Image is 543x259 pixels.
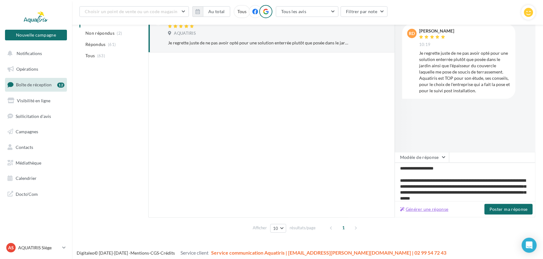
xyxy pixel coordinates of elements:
[4,187,68,201] a: Docto'Com
[57,83,64,88] div: 12
[77,250,94,256] a: Digitaleo
[339,223,349,233] span: 1
[97,53,105,58] span: (63)
[341,6,388,17] button: Filtrer par note
[5,242,67,254] a: AS AQUATIRIS Siège
[192,6,230,17] button: Au total
[398,206,451,213] button: Générer une réponse
[16,82,52,87] span: Boîte de réception
[85,41,106,48] span: Répondus
[16,145,33,150] span: Contacts
[4,141,68,154] a: Contacts
[17,98,50,103] span: Visibilité en ligne
[16,190,38,198] span: Docto'Com
[522,238,537,253] div: Open Intercom Messenger
[281,9,307,14] span: Tous les avis
[419,42,431,48] span: 10:19
[150,250,159,256] a: CGS
[174,31,196,36] span: AQUATIRIS
[4,63,68,76] a: Opérations
[85,9,177,14] span: Choisir un point de vente ou un code magasin
[409,30,415,37] span: RD
[395,152,449,163] button: Modèle de réponse
[211,250,446,256] span: Service communication Aquatiris | [EMAIL_ADDRESS][PERSON_NAME][DOMAIN_NAME] | 02 99 54 72 43
[485,204,533,215] button: Poster ma réponse
[17,51,42,56] span: Notifications
[253,225,267,231] span: Afficher
[85,53,95,59] span: Tous
[270,224,286,233] button: 10
[16,129,38,134] span: Campagnes
[234,5,250,18] div: Tous
[4,172,68,185] a: Calendrier
[419,29,454,33] div: [PERSON_NAME]
[168,40,348,46] div: Je regrette juste de ne pas avoir opté pour une solution enterrée plutôt que posée dans le jardin...
[273,226,278,231] span: 10
[276,6,338,17] button: Tous les avis
[130,250,149,256] a: Mentions
[4,125,68,138] a: Campagnes
[4,47,66,60] button: Notifications
[108,42,116,47] span: (61)
[4,110,68,123] a: Sollicitation d'avis
[117,31,122,36] span: (2)
[4,156,68,170] a: Médiathèque
[18,245,60,251] p: AQUATIRIS Siège
[4,78,68,91] a: Boîte de réception12
[5,30,67,40] button: Nouvelle campagne
[8,245,14,251] span: AS
[16,66,38,72] span: Opérations
[16,113,51,119] span: Sollicitation d'avis
[4,94,68,107] a: Visibilité en ligne
[79,6,189,17] button: Choisir un point de vente ou un code magasin
[203,6,230,17] button: Au total
[77,250,446,256] span: © [DATE]-[DATE] - - -
[290,225,316,231] span: résultats/page
[160,250,175,256] a: Crédits
[16,160,41,165] span: Médiathèque
[180,250,209,256] span: Service client
[419,50,510,94] div: Je regrette juste de ne pas avoir opté pour une solution enterrée plutôt que posée dans le jardin...
[85,30,114,36] span: Non répondus
[16,175,37,181] span: Calendrier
